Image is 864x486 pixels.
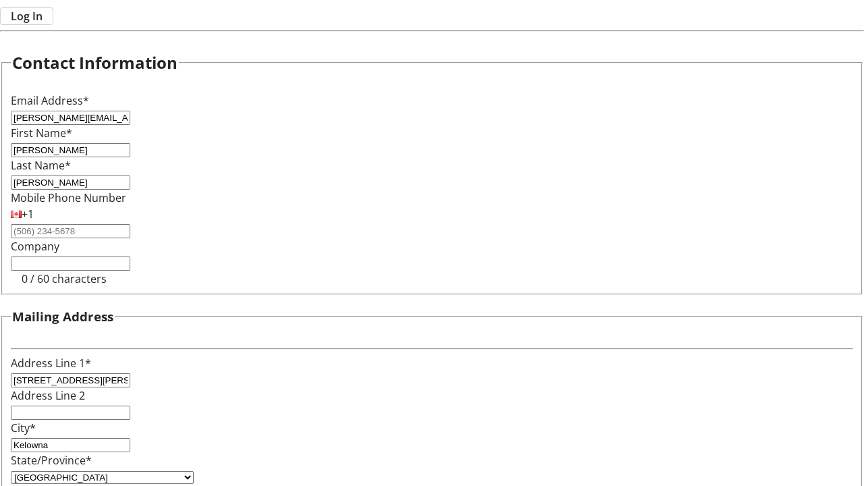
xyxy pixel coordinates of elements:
[11,356,91,371] label: Address Line 1*
[11,93,89,108] label: Email Address*
[12,51,178,75] h2: Contact Information
[11,239,59,254] label: Company
[11,421,36,435] label: City*
[11,158,71,173] label: Last Name*
[11,190,126,205] label: Mobile Phone Number
[11,8,43,24] span: Log In
[11,438,130,452] input: City
[12,307,113,326] h3: Mailing Address
[11,126,72,140] label: First Name*
[11,453,92,468] label: State/Province*
[11,388,85,403] label: Address Line 2
[11,224,130,238] input: (506) 234-5678
[11,373,130,387] input: Address
[22,271,107,286] tr-character-limit: 0 / 60 characters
